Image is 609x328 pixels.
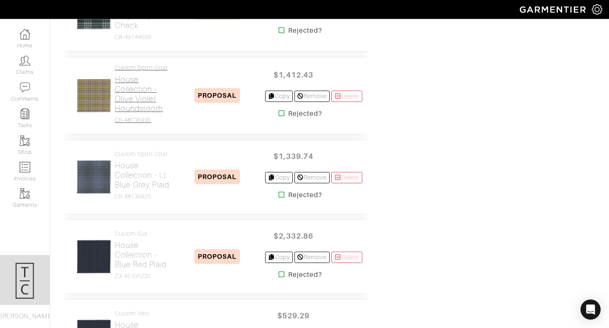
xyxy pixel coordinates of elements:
h4: Custom Suit [115,230,170,237]
strong: Rejected? [288,109,322,119]
h4: Custom Sport Coat [115,151,170,158]
strong: Rejected? [288,190,322,200]
h4: C5-48135935 [115,117,170,124]
span: $1,412.43 [268,66,319,84]
a: Custom Sport Coat House Collection - Lt Blue Grey Plaid C5-48135925 [115,151,170,200]
img: orders-icon-0abe47150d42831381b5fb84f609e132dff9fe21cb692f30cb5eec754e2cba89.png [20,162,30,172]
h2: House Collection - Lt Blue Grey Plaid [115,161,170,190]
img: garments-icon-b7da505a4dc4fd61783c78ac3ca0ef83fa9d6f193b1c9dc38574b1d14d53ca28.png [20,135,30,146]
span: $1,339.74 [268,147,319,165]
a: Delete [331,91,362,102]
span: PROPOSAL [194,169,240,184]
h4: C5-48135925 [115,193,170,200]
h4: Z3-45105220 [115,273,170,280]
img: comment-icon-a0a6a9ef722e966f86d9cbdc48e553b5cf19dbc54f86b18d962a5391bc8f6eb6.png [20,82,30,93]
img: dashboard-icon-dbcd8f5a0b271acd01030246c82b418ddd0df26cd7fceb0bd07c9910d44c42f6.png [20,29,30,39]
img: garmentier-logo-header-white-b43fb05a5012e4ada735d5af1a66efaba907eab6374d6393d1fbf88cb4ef424d.png [516,2,592,17]
h2: House Collection - Blue Red Plaid [115,240,170,269]
a: Delete [331,172,362,183]
span: $529.29 [268,307,319,325]
a: Copy [265,172,293,183]
img: 5L5UW25k525HWKxrZoVxDpa4 [76,239,111,274]
img: TkVMaAWp9wpgPxQcnZL7M1iL [76,159,111,195]
div: Open Intercom Messenger [581,299,601,320]
a: Copy [265,252,293,263]
img: reminder-icon-8004d30b9f0a5d33ae49ab947aed9ed385cf756f9e5892f1edd6e32f2345188e.png [20,109,30,119]
a: Remove [294,252,329,263]
a: Custom Sport Coat House Collection - Olive Violet Houndstooth C5-48135935 [115,64,170,124]
img: gear-icon-white-bd11855cb880d31180b6d7d6211b90ccbf57a29d726f0c71d8c61bd08dd39cc2.png [592,4,602,15]
strong: Rejected? [288,270,322,280]
span: PROPOSAL [194,88,240,103]
h2: House Collection - Olive Violet Houndstooth [115,75,170,113]
img: garments-icon-b7da505a4dc4fd61783c78ac3ca0ef83fa9d6f193b1c9dc38574b1d14d53ca28.png [20,188,30,199]
h4: C8-49144699 [115,34,170,41]
img: clients-icon-6bae9207a08558b7cb47a8932f037763ab4055f8c8b6bfacd5dc20c3e0201464.png [20,55,30,66]
a: Remove [294,172,329,183]
h4: Custom Sport Coat [115,64,170,71]
strong: Rejected? [288,26,322,36]
img: 3YYxhjLRAfksVkEUv4p3CqGw [76,78,111,113]
h4: Custom Vest [115,310,170,317]
a: Delete [331,252,362,263]
span: $2,332.86 [268,227,319,245]
a: Remove [294,91,329,102]
span: PROPOSAL [194,249,240,264]
a: Copy [265,91,293,102]
a: Custom Suit House Collection - Blue Red Plaid Z3-45105220 [115,230,170,280]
